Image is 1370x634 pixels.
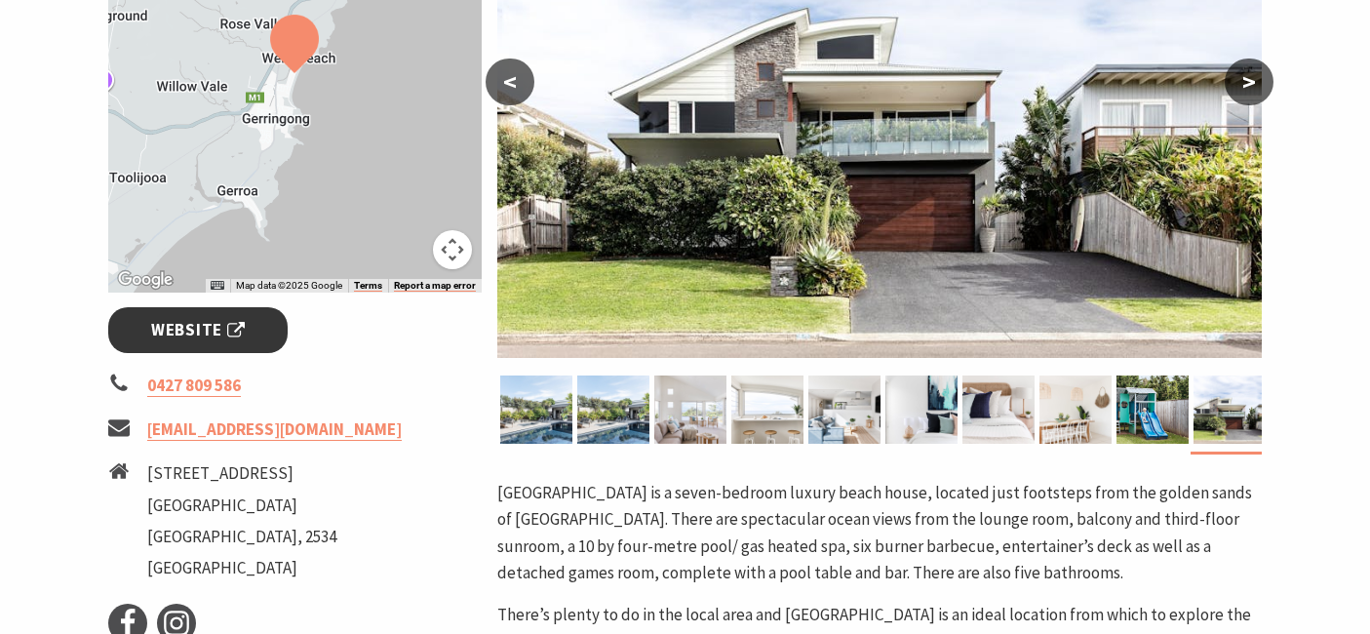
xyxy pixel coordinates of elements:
button: Map camera controls [433,230,472,269]
img: Werri Beach [1194,376,1266,444]
a: 0427 809 586 [147,375,241,397]
img: The upstairs lounge room with views of Werri Beach [654,376,726,444]
a: Report a map error [394,280,476,292]
li: [GEOGRAPHIC_DATA] [147,555,336,581]
button: Keyboard shortcuts [211,279,224,293]
a: [EMAIL_ADDRESS][DOMAIN_NAME] [147,418,402,441]
button: > [1225,59,1273,105]
img: Saltwater pool and heated spa [577,376,649,444]
button: < [486,59,534,105]
a: Open this area in Google Maps (opens a new window) [113,267,177,293]
img: Games room - bedroom (King) [885,376,958,444]
li: [STREET_ADDRESS] [147,460,336,487]
li: [GEOGRAPHIC_DATA], 2534 [147,524,336,550]
img: The Sun room - great for whale watching or surf check [731,376,803,444]
span: Map data ©2025 Google [236,280,342,291]
p: [GEOGRAPHIC_DATA] is a seven-bedroom luxury beach house, located just footsteps from the golden s... [497,480,1262,586]
img: Saltwater pool and heated spa [500,376,572,444]
img: Google [113,267,177,293]
span: Website [151,317,245,343]
img: Downstairs living space - next to pool [808,376,881,444]
img: Master Bedroom [962,376,1035,444]
a: Terms [354,280,382,292]
li: [GEOGRAPHIC_DATA] [147,493,336,519]
img: Dining room - enough seating for 12 with bench seat [1039,376,1112,444]
img: Cubby House [1116,376,1189,444]
a: Website [108,307,289,353]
